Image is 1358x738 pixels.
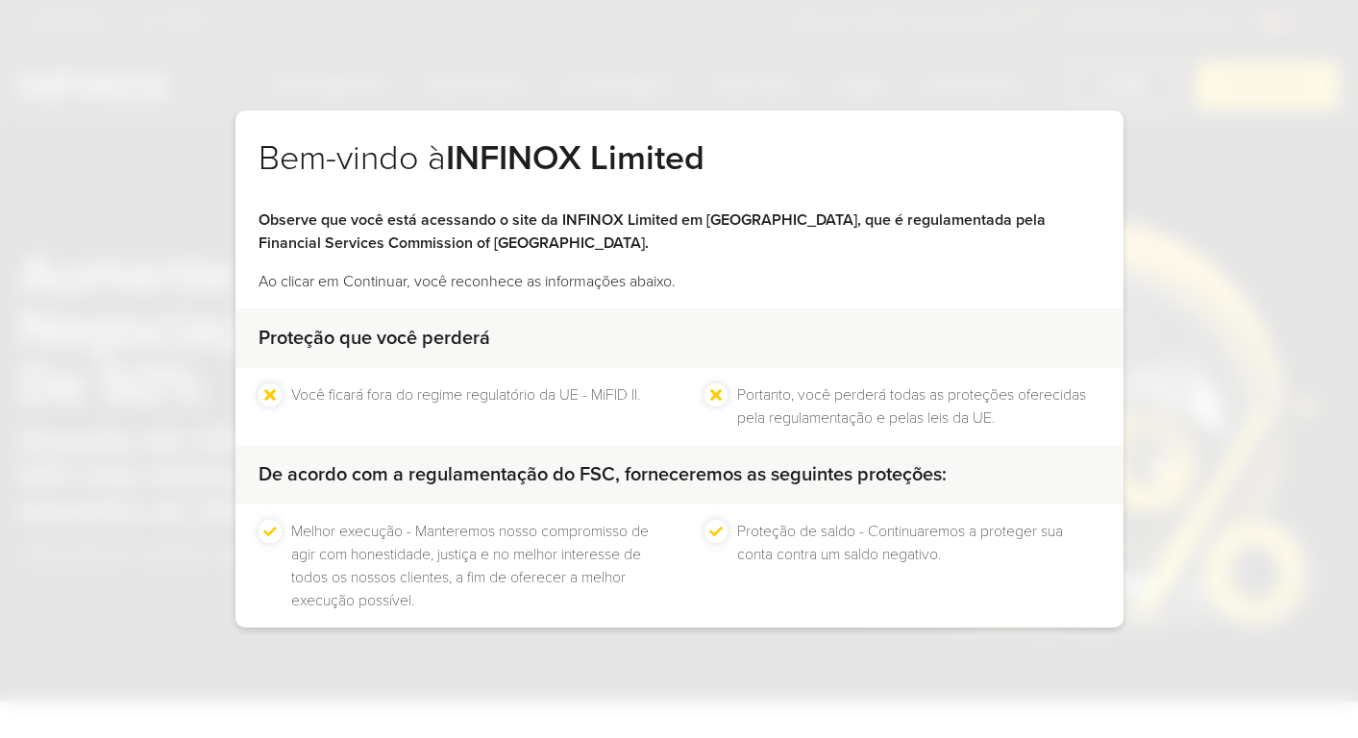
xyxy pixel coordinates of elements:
[259,210,1046,253] strong: Observe que você está acessando o site da INFINOX Limited em [GEOGRAPHIC_DATA], que é regulamenta...
[446,137,704,179] strong: INFINOX Limited
[291,520,654,612] li: Melhor execução - Manteremos nosso compromisso de agir com honestidade, justiça e no melhor inter...
[291,383,640,430] li: Você ficará fora do regime regulatório da UE - MiFID II.
[737,520,1100,612] li: Proteção de saldo - Continuaremos a proteger sua conta contra um saldo negativo.
[259,270,1100,293] p: Ao clicar em Continuar, você reconhece as informações abaixo.
[259,327,490,350] strong: Proteção que você perderá
[737,383,1100,430] li: Portanto, você perderá todas as proteções oferecidas pela regulamentação e pelas leis da UE.
[259,463,947,486] strong: De acordo com a regulamentação do FSC, forneceremos as seguintes proteções:
[259,137,1100,209] h2: Bem-vindo à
